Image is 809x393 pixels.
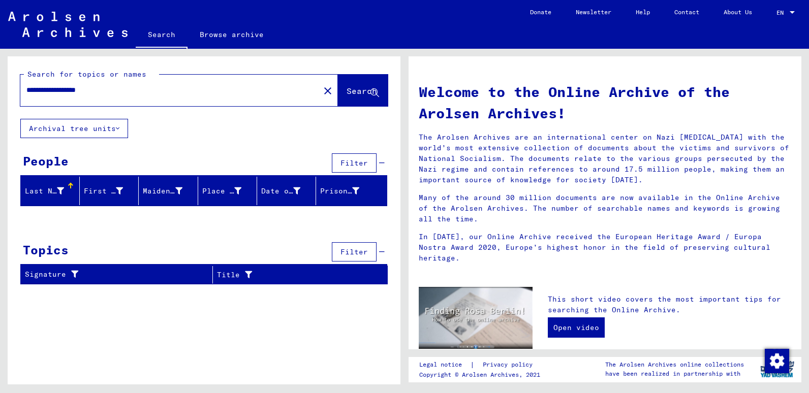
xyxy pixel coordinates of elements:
[776,9,788,16] span: EN
[188,22,276,47] a: Browse archive
[320,186,359,196] div: Prisoner #
[217,267,375,283] div: Title
[338,75,388,106] button: Search
[419,132,791,185] p: The Arolsen Archives are an international center on Nazi [MEDICAL_DATA] with the world’s most ext...
[25,186,64,196] div: Last Name
[139,177,198,205] mat-header-cell: Maiden Name
[340,158,368,168] span: Filter
[419,232,791,264] p: In [DATE], our Online Archive received the European Heritage Award / Europa Nostra Award 2020, Eu...
[261,183,316,199] div: Date of Birth
[419,192,791,224] p: Many of the around 30 million documents are now available in the Online Archive of the Arolsen Ar...
[758,356,796,382] img: yv_logo.png
[25,183,79,199] div: Last Name
[340,247,368,256] span: Filter
[23,152,69,170] div: People
[202,186,241,196] div: Place of Birth
[21,177,80,205] mat-header-cell: Last Name
[84,183,138,199] div: First Name
[419,370,545,379] p: Copyright © Arolsen Archives, 2021
[261,186,300,196] div: Date of Birth
[23,241,69,259] div: Topics
[84,186,123,196] div: First Name
[143,183,197,199] div: Maiden Name
[8,12,128,37] img: Arolsen_neg.svg
[419,359,545,370] div: |
[257,177,316,205] mat-header-cell: Date of Birth
[25,267,212,283] div: Signature
[605,369,744,378] p: have been realized in partnership with
[332,153,377,173] button: Filter
[548,294,791,315] p: This short video covers the most important tips for searching the Online Archive.
[322,85,334,97] mat-icon: close
[136,22,188,49] a: Search
[548,317,605,338] a: Open video
[143,186,182,196] div: Maiden Name
[27,70,146,79] mat-label: Search for topics or names
[198,177,257,205] mat-header-cell: Place of Birth
[475,359,545,370] a: Privacy policy
[765,349,789,373] img: Change consent
[605,360,744,369] p: The Arolsen Archives online collections
[217,270,362,280] div: Title
[320,183,375,199] div: Prisoner #
[20,119,128,138] button: Archival tree units
[419,81,791,124] h1: Welcome to the Online Archive of the Arolsen Archives!
[80,177,139,205] mat-header-cell: First Name
[202,183,257,199] div: Place of Birth
[25,269,200,280] div: Signature
[332,242,377,261] button: Filter
[347,86,377,96] span: Search
[316,177,387,205] mat-header-cell: Prisoner #
[419,359,470,370] a: Legal notice
[764,348,789,373] div: Change consent
[318,80,338,101] button: Clear
[419,287,533,349] img: video.jpg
